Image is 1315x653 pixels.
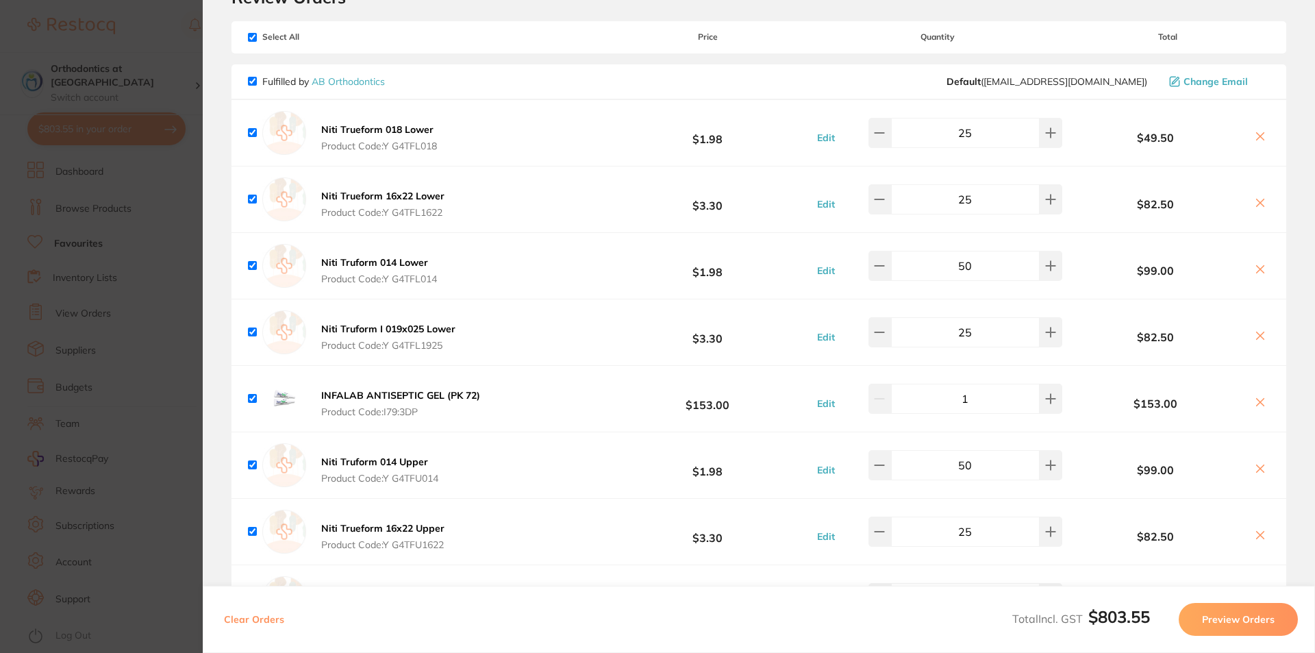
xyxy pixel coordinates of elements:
button: Edit [813,198,839,210]
span: Total Incl. GST [1012,612,1150,626]
b: $99.00 [1066,264,1245,277]
b: $3.30 [605,186,810,212]
span: Product Code: Y G4TFU014 [321,473,438,484]
button: Edit [813,530,839,543]
b: $99.00 [1066,464,1245,476]
b: $803.55 [1088,606,1150,627]
b: $153.00 [605,386,810,411]
img: empty.jpg [262,244,306,288]
b: $1.98 [605,452,810,478]
span: tahlia@ortho.com.au [947,76,1147,87]
b: $82.50 [1066,331,1245,343]
p: Fulfilled by [262,76,385,87]
img: empty.jpg [262,111,306,155]
button: Preview Orders [1179,603,1298,636]
b: $1.98 [605,120,810,145]
b: $3.30 [605,519,810,544]
a: AB Orthodontics [312,75,385,88]
span: Quantity [810,32,1066,42]
b: $49.50 [1066,132,1245,144]
b: Niti Truform 014 Lower [321,256,428,269]
button: Niti Truform 014 Upper Product Code:Y G4TFU014 [317,456,442,484]
span: Select All [248,32,385,42]
span: Product Code: Y G4TFL1925 [321,340,455,351]
span: Total [1066,32,1270,42]
b: $3.30 [605,319,810,345]
b: Niti Trueform 16x22 Lower [321,190,444,202]
img: empty.jpg [262,510,306,554]
button: Change Email [1165,75,1270,88]
b: Niti Trueform 16x22 Upper [321,522,444,534]
span: Product Code: I79:3DP [321,406,480,417]
button: Niti Truform I 019x025 Lower Product Code:Y G4TFL1925 [317,323,460,352]
img: dWlzYXR6YQ [262,377,306,421]
button: Edit [813,132,839,144]
button: Niti Trueform 018 Lower Product Code:Y G4TFL018 [317,123,441,152]
button: Niti Trueform 16x22 Upper Product Code:Y G4TFU1622 [317,522,449,551]
button: Edit [813,397,839,410]
button: Edit [813,464,839,476]
img: empty.jpg [262,177,306,221]
b: $82.50 [1066,198,1245,210]
b: Niti Truform 014 Upper [321,456,428,468]
span: Product Code: Y G4TFU1622 [321,539,444,550]
img: empty.jpg [262,310,306,354]
button: Niti Truform 014 Lower Product Code:Y G4TFL014 [317,256,441,285]
b: $82.50 [1066,530,1245,543]
button: Niti Trueform 16x22 Lower Product Code:Y G4TFL1622 [317,190,449,219]
b: INFALAB ANTISEPTIC GEL (PK 72) [321,389,480,402]
span: Price [605,32,810,42]
span: Product Code: Y G4TFL018 [321,140,437,151]
img: empty.jpg [262,576,306,620]
button: Edit [813,264,839,277]
b: Niti Trueform 018 Lower [321,123,434,136]
button: Clear Orders [220,603,288,636]
span: Product Code: Y G4TFL014 [321,273,437,284]
span: Change Email [1183,76,1248,87]
span: Product Code: Y G4TFL1622 [321,207,444,218]
b: Default [947,75,981,88]
b: $153.00 [1066,397,1245,410]
button: Edit [813,331,839,343]
b: $1.98 [605,253,810,278]
button: INFALAB ANTISEPTIC GEL (PK 72) Product Code:I79:3DP [317,389,484,418]
img: empty.jpg [262,443,306,487]
b: Niti Truform I 019x025 Lower [321,323,455,335]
